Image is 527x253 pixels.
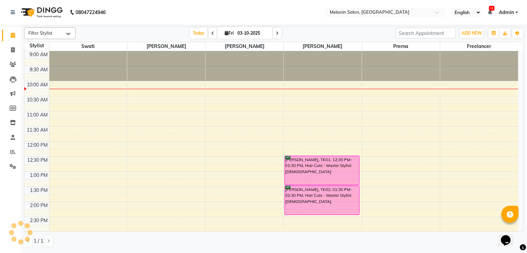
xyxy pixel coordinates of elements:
[362,42,440,51] span: Prerna
[489,6,494,11] span: 11
[223,31,235,36] span: Fri
[25,111,49,119] div: 11:00 AM
[17,3,65,22] img: logo
[460,28,483,38] button: ADD NEW
[26,142,49,149] div: 12:00 PM
[285,186,359,215] div: [PERSON_NAME], TK02, 01:30 PM-02:30 PM, Hair Cuts - Master Stylist [DEMOGRAPHIC_DATA]
[28,30,52,36] span: Filter Stylist
[28,172,49,179] div: 1:00 PM
[235,28,270,38] input: 2025-10-03
[488,9,492,15] a: 11
[24,42,49,49] div: Stylist
[285,156,359,185] div: [PERSON_NAME], TK01, 12:30 PM-01:30 PM, Hair Cuts - Master Stylist [DEMOGRAPHIC_DATA]
[49,42,127,51] span: Swati
[28,187,49,194] div: 1:30 PM
[190,28,207,38] span: Today
[28,217,49,224] div: 2:30 PM
[25,96,49,104] div: 10:30 AM
[498,226,520,246] iframe: chat widget
[28,202,49,209] div: 2:00 PM
[396,28,456,38] input: Search Appointment
[499,9,514,16] span: Admin
[440,42,518,51] span: freelancer
[25,126,49,134] div: 11:30 AM
[75,3,106,22] b: 08047224946
[34,238,43,245] span: 1 / 1
[28,51,49,58] div: 9:00 AM
[28,66,49,73] div: 9:30 AM
[206,42,283,51] span: [PERSON_NAME]
[284,42,362,51] span: [PERSON_NAME]
[26,157,49,164] div: 12:30 PM
[127,42,205,51] span: [PERSON_NAME]
[461,31,482,36] span: ADD NEW
[25,81,49,88] div: 10:00 AM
